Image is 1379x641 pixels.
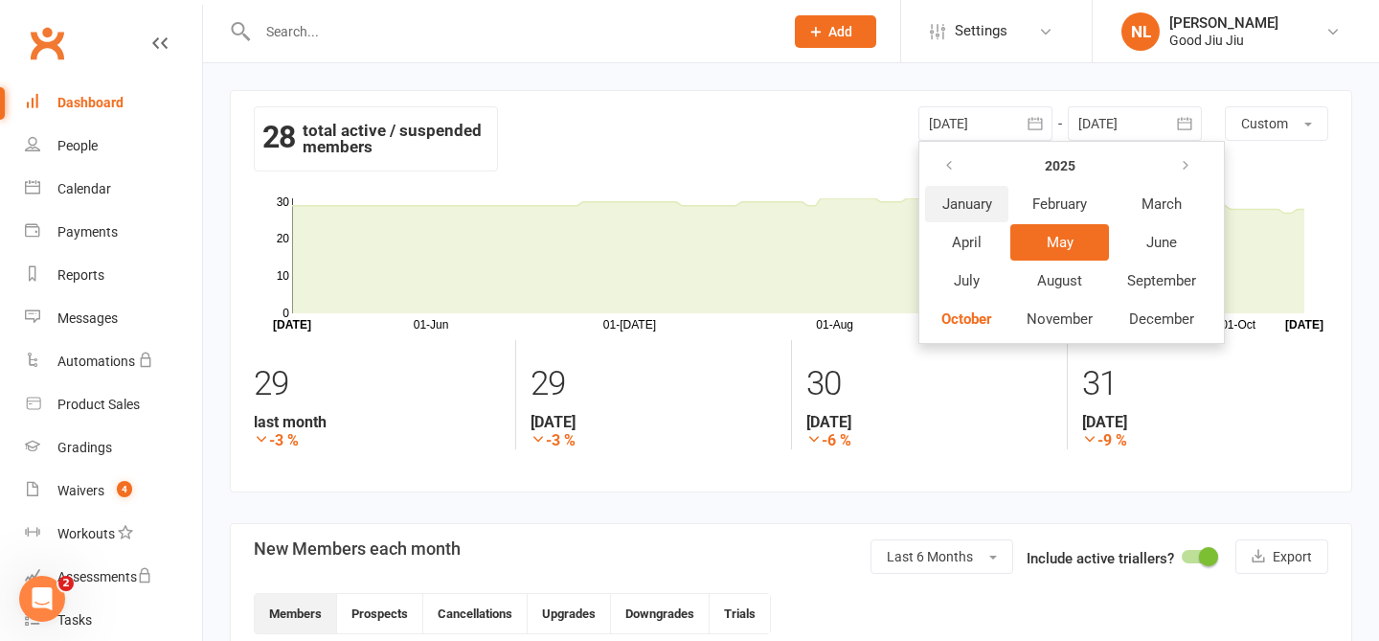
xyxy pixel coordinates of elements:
button: January [925,186,1008,222]
button: December [1111,301,1212,337]
button: September [1111,263,1212,299]
strong: -9 % [1082,431,1328,449]
strong: [DATE] [806,413,1052,431]
strong: -6 % [806,431,1052,449]
div: Payments [57,224,118,240]
a: People [25,125,202,168]
button: August [1010,263,1109,299]
button: October [925,301,1008,337]
div: Assessments [57,569,152,584]
span: Custom [1241,116,1288,131]
button: Prospects [337,594,423,633]
h3: New Members each month [254,539,461,559]
span: March [1142,195,1182,213]
button: April [925,224,1008,261]
strong: last month [254,413,501,431]
div: 31 [1082,355,1328,413]
button: June [1111,224,1212,261]
a: Gradings [25,426,202,469]
a: Workouts [25,513,202,556]
iframe: Intercom live chat [19,576,65,622]
div: Good Jiu Jiu [1169,32,1278,49]
div: Product Sales [57,397,140,412]
button: May [1010,224,1109,261]
a: Messages [25,297,202,340]
span: July [954,272,980,289]
button: Cancellations [423,594,528,633]
a: Payments [25,211,202,254]
button: Add [795,15,876,48]
button: February [1010,186,1109,222]
button: Downgrades [611,594,710,633]
button: November [1010,301,1109,337]
div: 29 [254,355,501,413]
div: Messages [57,310,118,326]
span: April [952,234,982,251]
button: Members [255,594,337,633]
div: 29 [531,355,777,413]
div: [PERSON_NAME] [1169,14,1278,32]
div: NL [1121,12,1160,51]
strong: [DATE] [531,413,777,431]
button: Trials [710,594,770,633]
button: Export [1235,539,1328,574]
div: Calendar [57,181,111,196]
div: People [57,138,98,153]
strong: 28 [262,123,295,151]
span: June [1146,234,1177,251]
span: February [1032,195,1087,213]
strong: 2025 [1045,158,1075,173]
div: total active / suspended members [254,106,498,172]
a: Calendar [25,168,202,211]
span: May [1047,234,1074,251]
strong: -3 % [531,431,777,449]
div: Workouts [57,526,115,541]
span: December [1129,310,1194,328]
button: Custom [1225,106,1328,141]
div: Reports [57,267,104,283]
span: 4 [117,481,132,497]
a: Automations [25,340,202,383]
label: Include active triallers? [1027,547,1174,570]
button: Upgrades [528,594,611,633]
span: October [941,310,992,328]
a: Waivers 4 [25,469,202,513]
span: 2 [58,576,74,591]
div: 30 [806,355,1052,413]
a: Assessments [25,556,202,599]
div: Automations [57,354,135,369]
span: November [1027,310,1093,328]
button: July [925,263,1008,299]
a: Reports [25,254,202,297]
div: Tasks [57,612,92,628]
a: Dashboard [25,81,202,125]
a: Product Sales [25,383,202,426]
button: March [1111,186,1212,222]
span: January [942,195,992,213]
span: August [1037,272,1082,289]
div: Gradings [57,440,112,455]
span: Add [828,24,852,39]
button: Last 6 Months [870,539,1013,574]
strong: -3 % [254,431,501,449]
input: Search... [252,18,770,45]
span: Settings [955,10,1007,53]
a: Clubworx [23,19,71,67]
div: Dashboard [57,95,124,110]
span: Last 6 Months [887,549,973,564]
span: September [1127,272,1196,289]
strong: [DATE] [1082,413,1328,431]
div: Waivers [57,483,104,498]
